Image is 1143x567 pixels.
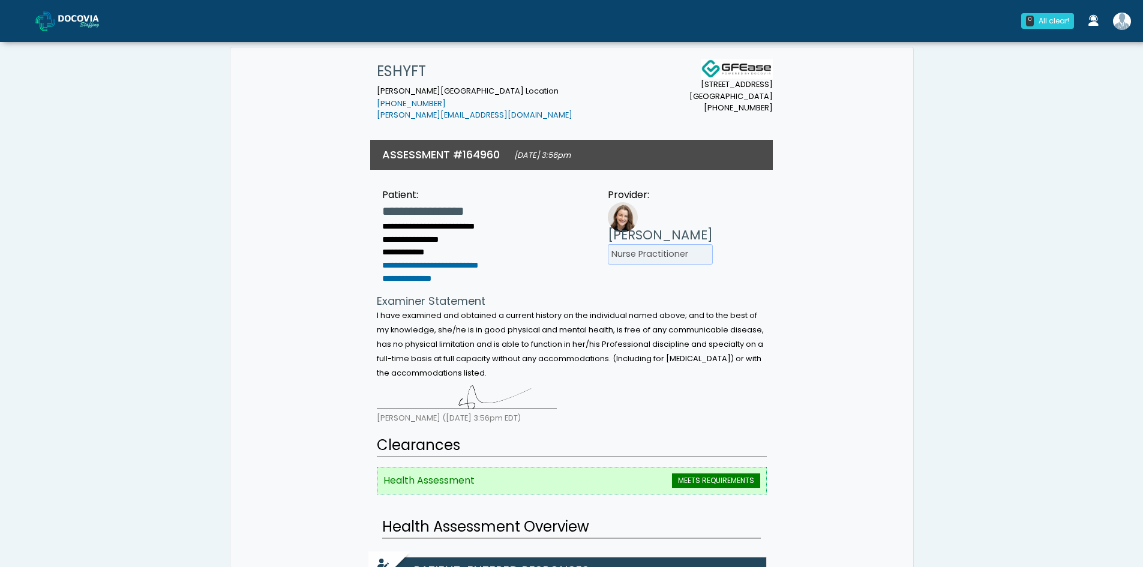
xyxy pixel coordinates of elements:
div: 0 [1026,16,1034,26]
li: Health Assessment [377,467,767,494]
span: MEETS REQUIREMENTS [672,473,760,488]
a: [PERSON_NAME][EMAIL_ADDRESS][DOMAIN_NAME] [377,110,572,120]
small: [DATE] 3:56pm [514,150,571,160]
a: Docovia [35,1,118,40]
h2: Clearances [377,434,767,457]
h2: Health Assessment Overview [382,516,761,539]
div: Patient: [382,188,478,202]
img: Docovia [35,11,55,31]
li: Nurse Practitioner [608,244,713,265]
a: 0 All clear! [1014,8,1081,34]
img: Shakerra Crippen [1113,13,1131,30]
h3: [PERSON_NAME] [608,226,713,244]
small: [PERSON_NAME][GEOGRAPHIC_DATA] Location [377,86,572,121]
small: [PERSON_NAME] ([DATE] 3:56pm EDT) [377,413,521,423]
div: Provider: [608,188,713,202]
small: [STREET_ADDRESS] [GEOGRAPHIC_DATA] [PHONE_NUMBER] [689,79,773,113]
img: Provider image [608,202,638,232]
h4: Examiner Statement [377,295,767,308]
div: All clear! [1039,16,1069,26]
a: [PHONE_NUMBER] [377,98,446,109]
img: Docovia [58,15,118,27]
h1: ESHYFT [377,59,572,83]
small: I have examined and obtained a current history on the individual named above; and to the best of ... [377,310,764,378]
img: Docovia Staffing Logo [701,59,773,79]
h3: ASSESSMENT #164960 [382,147,500,162]
img: MZ5jlm8TuYYAAAAASUVORK5CYII= [377,385,557,409]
